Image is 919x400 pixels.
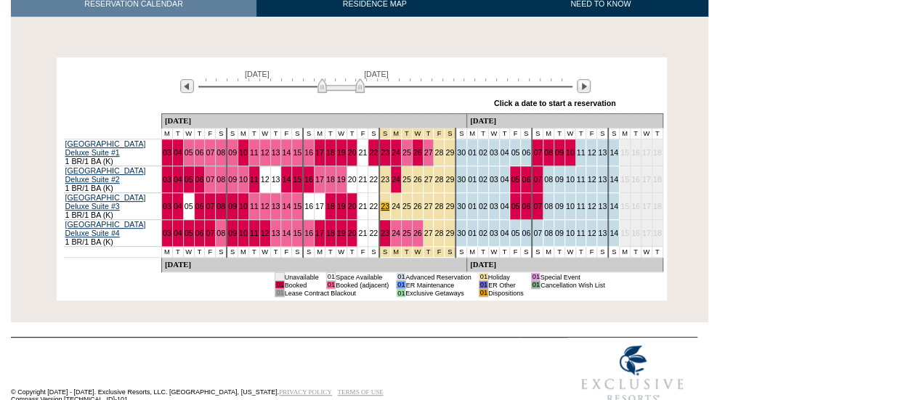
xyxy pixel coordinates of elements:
a: 25 [402,175,411,184]
a: 23 [381,202,389,211]
a: 22 [369,148,378,157]
td: Thanksgiving [434,128,445,139]
a: 09 [555,175,564,184]
td: Thanksgiving [391,128,402,139]
a: 09 [228,175,237,184]
a: 03 [490,229,498,237]
a: 25 [402,148,411,157]
td: F [281,128,292,139]
td: 18 [652,193,663,220]
a: 30 [457,202,466,211]
td: T [347,128,357,139]
td: Thanksgiving [391,247,402,258]
td: 15 [620,139,631,166]
td: T [554,128,564,139]
td: S [292,128,303,139]
a: PRIVACY POLICY [279,388,332,396]
a: 11 [577,148,586,157]
a: 14 [610,175,618,184]
td: Thanksgiving [401,247,412,258]
a: 08 [544,229,553,237]
a: 18 [326,148,335,157]
td: T [347,247,357,258]
a: 13 [598,175,607,184]
td: S [521,247,532,258]
a: 08 [216,202,225,211]
a: 06 [195,175,204,184]
td: T [652,247,663,258]
td: F [357,247,368,258]
td: T [575,247,586,258]
a: 22 [369,175,378,184]
td: 1 BR/1 BA (K) [64,220,162,247]
td: T [575,128,586,139]
a: 08 [544,148,553,157]
td: S [368,128,379,139]
a: 29 [445,148,454,157]
td: 15 [620,220,631,247]
td: Thanksgiving [379,247,390,258]
a: 27 [424,148,433,157]
td: W [564,247,575,258]
a: 28 [434,148,443,157]
a: 19 [337,202,346,211]
a: 03 [163,148,171,157]
td: W [488,247,499,258]
a: 05 [185,229,193,237]
td: T [630,128,641,139]
td: Thanksgiving [401,128,412,139]
a: 15 [293,229,301,237]
a: 13 [272,229,280,237]
a: 23 [381,175,389,184]
a: 15 [293,175,301,184]
a: 12 [587,148,596,157]
a: 10 [566,202,575,211]
a: 04 [501,175,509,184]
a: 08 [544,202,553,211]
td: S [303,247,314,258]
td: [DATE] [467,114,663,128]
td: T [248,128,259,139]
a: 09 [555,202,564,211]
td: S [597,128,608,139]
a: 28 [434,229,443,237]
td: M [315,128,325,139]
td: W [641,247,652,258]
a: 09 [555,148,564,157]
td: [DATE] [161,258,466,272]
a: 27 [424,202,433,211]
a: 24 [392,229,400,237]
td: Thanksgiving [412,128,423,139]
a: 14 [610,202,618,211]
a: 11 [577,202,586,211]
td: 17 [641,193,652,220]
td: S [368,247,379,258]
a: 02 [479,202,487,211]
a: 23 [381,229,389,237]
td: W [641,128,652,139]
td: M [161,247,172,258]
a: 14 [282,229,291,237]
td: W [336,247,347,258]
td: 1 BR/1 BA (K) [64,193,162,220]
a: 11 [577,175,586,184]
a: 14 [282,148,291,157]
a: 26 [413,229,422,237]
a: 06 [522,202,530,211]
a: 10 [239,175,248,184]
a: 21 [358,148,367,157]
a: 16 [304,229,313,237]
td: 18 [652,139,663,166]
td: T [172,128,183,139]
a: 30 [457,229,466,237]
a: 26 [413,175,422,184]
a: 21 [358,175,367,184]
a: 09 [228,148,237,157]
a: 07 [533,202,542,211]
td: T [477,247,488,258]
a: 04 [174,202,182,211]
a: 11 [250,148,259,157]
a: 25 [402,202,411,211]
a: 24 [392,202,400,211]
td: M [238,128,248,139]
